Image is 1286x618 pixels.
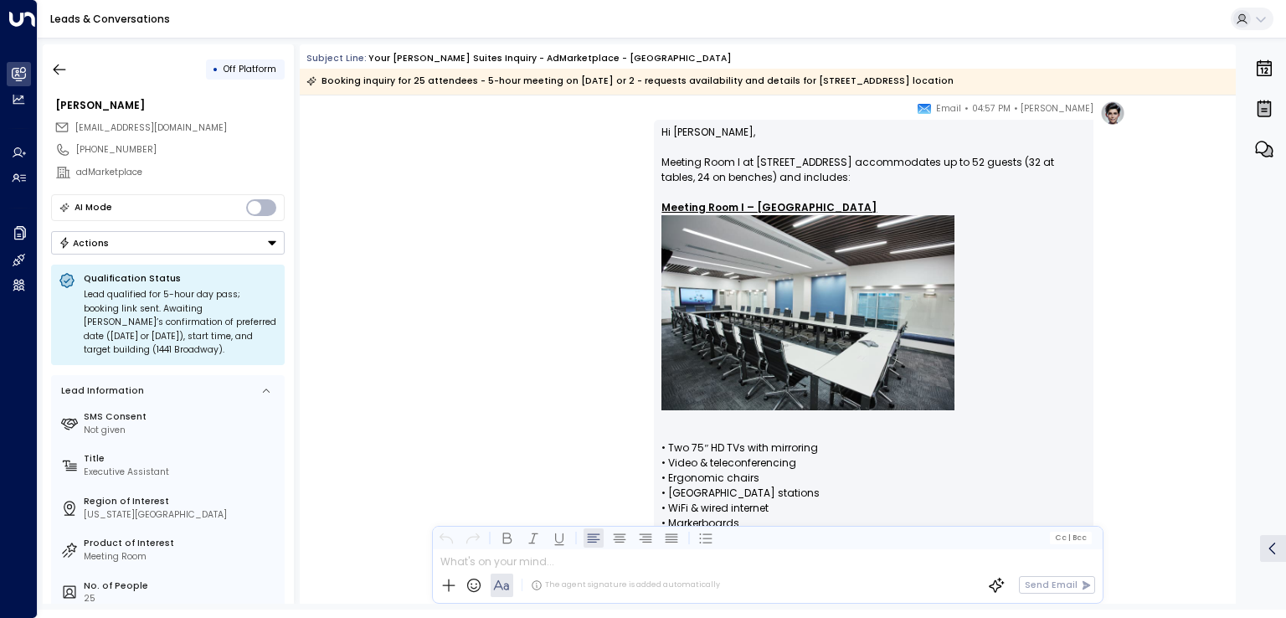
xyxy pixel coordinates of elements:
[84,537,280,550] label: Product of Interest
[964,100,969,117] span: •
[76,143,285,157] div: [PHONE_NUMBER]
[51,231,285,255] div: Button group with a nested menu
[75,121,227,135] span: cgagliano@admarketplace.com
[51,231,285,255] button: Actions
[84,495,280,508] label: Region of Interest
[84,508,280,522] div: [US_STATE][GEOGRAPHIC_DATA]
[1014,100,1018,117] span: •
[661,200,877,214] u: Meeting Room I – [GEOGRAPHIC_DATA]
[59,237,110,249] div: Actions
[306,52,367,64] span: Subject Line:
[1055,533,1087,542] span: Cc Bcc
[368,52,732,65] div: Your [PERSON_NAME] Suites Inquiry - adMarketplace - [GEOGRAPHIC_DATA]
[84,410,280,424] label: SMS Consent
[75,199,112,216] div: AI Mode
[84,579,280,593] label: No. of People
[84,272,277,285] p: Qualification Status
[55,98,285,113] div: [PERSON_NAME]
[84,592,280,605] div: 25
[57,384,144,398] div: Lead Information
[76,166,285,179] div: adMarketplace
[1100,100,1125,126] img: profile-logo.png
[84,452,280,466] label: Title
[462,528,482,548] button: Redo
[1050,532,1092,543] button: Cc|Bcc
[1021,100,1093,117] span: [PERSON_NAME]
[84,288,277,358] div: Lead qualified for 5-hour day pass; booking link sent. Awaiting [PERSON_NAME]’s confirmation of p...
[531,579,720,591] div: The agent signature is added automatically
[84,466,280,479] div: Executive Assistant
[84,550,280,564] div: Meeting Room
[213,58,219,80] div: •
[1067,533,1070,542] span: |
[75,121,227,134] span: [EMAIL_ADDRESS][DOMAIN_NAME]
[436,528,456,548] button: Undo
[972,100,1011,117] span: 04:57 PM
[306,73,954,90] div: Booking inquiry for 25 attendees - 5-hour meeting on [DATE] or 2 - requests availability and deta...
[50,12,170,26] a: Leads & Conversations
[936,100,961,117] span: Email
[224,63,276,75] span: Off Platform
[84,424,280,437] div: Not given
